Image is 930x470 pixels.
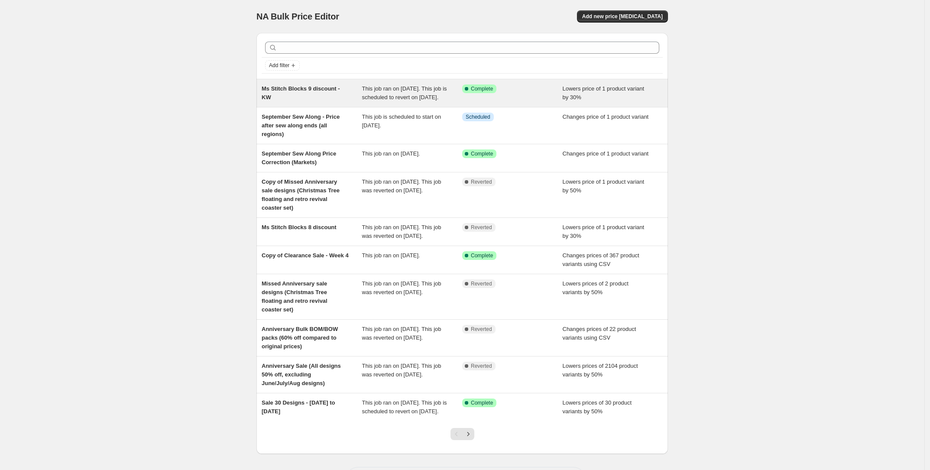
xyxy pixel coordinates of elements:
span: Lowers price of 1 product variant by 50% [563,178,645,194]
span: This job ran on [DATE]. This job was reverted on [DATE]. [362,280,441,295]
button: Next [462,428,474,440]
span: Changes prices of 367 product variants using CSV [563,252,639,267]
span: Lowers price of 1 product variant by 30% [563,224,645,239]
span: NA Bulk Price Editor [256,12,339,21]
span: This job ran on [DATE]. This job was reverted on [DATE]. [362,363,441,378]
span: Reverted [471,280,492,287]
span: Anniversary Sale (All designs 50% off, excluding June/July/Aug designs) [262,363,341,386]
span: This job ran on [DATE]. This job is scheduled to revert on [DATE]. [362,85,447,100]
span: Complete [471,252,493,259]
span: Lowers price of 1 product variant by 30% [563,85,645,100]
span: This job is scheduled to start on [DATE]. [362,113,441,129]
span: This job ran on [DATE]. This job is scheduled to revert on [DATE]. [362,399,447,415]
span: Changes prices of 22 product variants using CSV [563,326,636,341]
span: This job ran on [DATE]. [362,252,420,259]
span: Sale 30 Designs - [DATE] to [DATE] [262,399,335,415]
span: Complete [471,150,493,157]
span: Complete [471,85,493,92]
span: This job ran on [DATE]. This job was reverted on [DATE]. [362,326,441,341]
span: Add new price [MEDICAL_DATA] [582,13,663,20]
button: Add new price [MEDICAL_DATA] [577,10,668,23]
span: Missed Anniversary sale designs (Christmas Tree floating and retro revival coaster set) [262,280,327,313]
span: Ms Stitch Blocks 9 discount - KW [262,85,340,100]
button: Add filter [265,60,300,71]
span: Lowers prices of 2104 product variants by 50% [563,363,638,378]
span: Scheduled [466,113,490,120]
span: Reverted [471,363,492,370]
span: This job ran on [DATE]. This job was reverted on [DATE]. [362,178,441,194]
span: This job ran on [DATE]. [362,150,420,157]
span: Lowers prices of 30 product variants by 50% [563,399,632,415]
span: Anniversary Bulk BOM/BOW packs (60% off compared to original prices) [262,326,338,350]
span: Changes price of 1 product variant [563,113,649,120]
span: This job ran on [DATE]. This job was reverted on [DATE]. [362,224,441,239]
span: September Sew Along - Price after sew along ends (all regions) [262,113,340,137]
span: Lowers prices of 2 product variants by 50% [563,280,629,295]
span: Complete [471,399,493,406]
nav: Pagination [450,428,474,440]
span: Reverted [471,326,492,333]
span: Reverted [471,224,492,231]
span: September Sew Along Price Correction (Markets) [262,150,336,165]
span: Changes price of 1 product variant [563,150,649,157]
span: Copy of Clearance Sale - Week 4 [262,252,349,259]
span: Add filter [269,62,289,69]
span: Ms Stitch Blocks 8 discount [262,224,337,230]
span: Copy of Missed Anniversary sale designs (Christmas Tree floating and retro revival coaster set) [262,178,340,211]
span: Reverted [471,178,492,185]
